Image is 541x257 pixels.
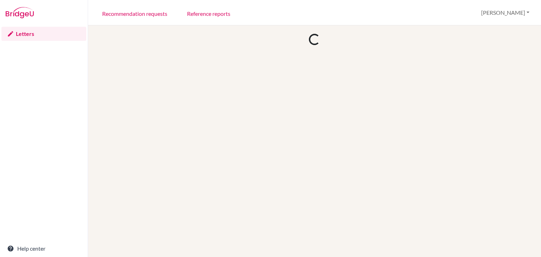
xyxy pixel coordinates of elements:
[1,27,86,41] a: Letters
[1,242,86,256] a: Help center
[97,1,173,25] a: Recommendation requests
[308,33,322,46] div: Loading...
[181,1,236,25] a: Reference reports
[478,6,533,19] button: [PERSON_NAME]
[6,7,34,18] img: Bridge-U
